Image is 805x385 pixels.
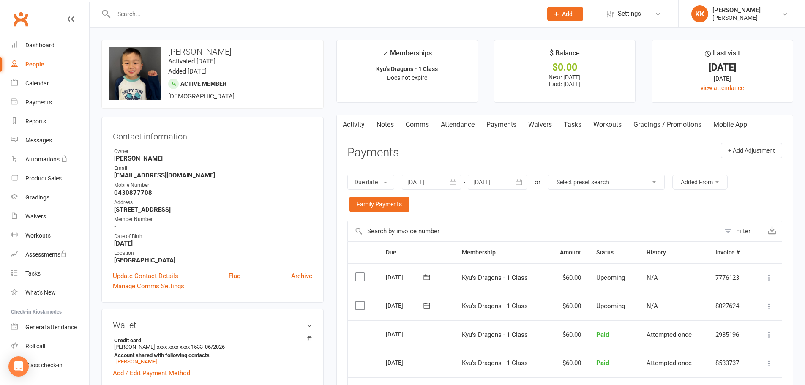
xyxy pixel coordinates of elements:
div: Gradings [25,194,49,201]
div: Class check-in [25,362,63,369]
a: What's New [11,283,89,302]
a: Mobile App [707,115,753,134]
img: image1757313384.png [109,47,161,100]
div: Workouts [25,232,51,239]
div: Messages [25,137,52,144]
p: Next: [DATE] Last: [DATE] [502,74,628,87]
div: [DATE] [386,299,425,312]
div: Roll call [25,343,45,350]
a: General attendance kiosk mode [11,318,89,337]
div: Tasks [25,270,41,277]
span: 06/2026 [205,344,225,350]
a: Class kiosk mode [11,356,89,375]
span: Attempted once [647,331,692,339]
span: xxxx xxxx xxxx 1533 [157,344,203,350]
strong: [STREET_ADDRESS] [114,206,312,213]
a: Attendance [435,115,480,134]
a: Reports [11,112,89,131]
a: Workouts [11,226,89,245]
strong: [DATE] [114,240,312,247]
time: Activated [DATE] [168,57,216,65]
th: Membership [454,242,547,263]
a: Family Payments [349,197,409,212]
a: Archive [291,271,312,281]
span: Does not expire [387,74,427,81]
td: 7776123 [708,263,753,292]
div: Filter [736,226,750,236]
td: $60.00 [547,292,589,320]
strong: Credit card [114,337,308,344]
button: Add [547,7,583,21]
a: Update Contact Details [113,271,178,281]
th: Due [378,242,455,263]
span: Upcoming [596,302,625,310]
th: History [639,242,708,263]
span: Kyu's Dragons - 1 Class [462,359,528,367]
strong: [PERSON_NAME] [114,155,312,162]
a: Dashboard [11,36,89,55]
a: Messages [11,131,89,150]
th: Status [589,242,639,263]
div: Owner [114,147,312,156]
a: Clubworx [10,8,31,30]
div: Last visit [705,48,740,63]
strong: Kyu's Dragons - 1 Class [376,66,438,72]
a: Add / Edit Payment Method [113,368,190,378]
td: 8533737 [708,349,753,377]
div: [DATE] [386,328,425,341]
span: Kyu's Dragons - 1 Class [462,331,528,339]
div: Mobile Number [114,181,312,189]
button: Due date [347,175,394,190]
span: Add [562,11,573,17]
a: Product Sales [11,169,89,188]
div: Assessments [25,251,67,258]
div: Product Sales [25,175,62,182]
h3: Contact information [113,128,312,141]
button: + Add Adjustment [721,143,782,158]
span: Paid [596,359,609,367]
div: Location [114,249,312,257]
div: $ Balance [550,48,580,63]
a: Flag [229,271,240,281]
h3: [PERSON_NAME] [109,47,317,56]
i: ✓ [382,49,388,57]
span: N/A [647,302,658,310]
span: Kyu's Dragons - 1 Class [462,302,528,310]
button: Added From [672,175,728,190]
h3: Wallet [113,320,312,330]
td: 2935196 [708,320,753,349]
div: General attendance [25,324,77,330]
button: Filter [720,221,762,241]
td: $60.00 [547,349,589,377]
div: Email [114,164,312,172]
td: $60.00 [547,263,589,292]
div: Member Number [114,216,312,224]
h3: Payments [347,146,399,159]
a: Waivers [522,115,558,134]
span: Paid [596,331,609,339]
div: Automations [25,156,60,163]
a: Tasks [11,264,89,283]
a: Roll call [11,337,89,356]
a: Automations [11,150,89,169]
div: [DATE] [386,356,425,369]
strong: - [114,223,312,230]
time: Added [DATE] [168,68,207,75]
div: [DATE] [660,63,785,72]
a: Gradings / Promotions [628,115,707,134]
span: N/A [647,274,658,281]
th: Amount [547,242,589,263]
a: Assessments [11,245,89,264]
a: Calendar [11,74,89,93]
div: Open Intercom Messenger [8,356,29,377]
span: [DEMOGRAPHIC_DATA] [168,93,235,100]
div: KK [691,5,708,22]
a: view attendance [701,85,744,91]
a: Tasks [558,115,587,134]
a: Gradings [11,188,89,207]
div: Date of Birth [114,232,312,240]
input: Search by invoice number [348,221,720,241]
div: [DATE] [386,270,425,284]
a: Workouts [587,115,628,134]
strong: [EMAIL_ADDRESS][DOMAIN_NAME] [114,172,312,179]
